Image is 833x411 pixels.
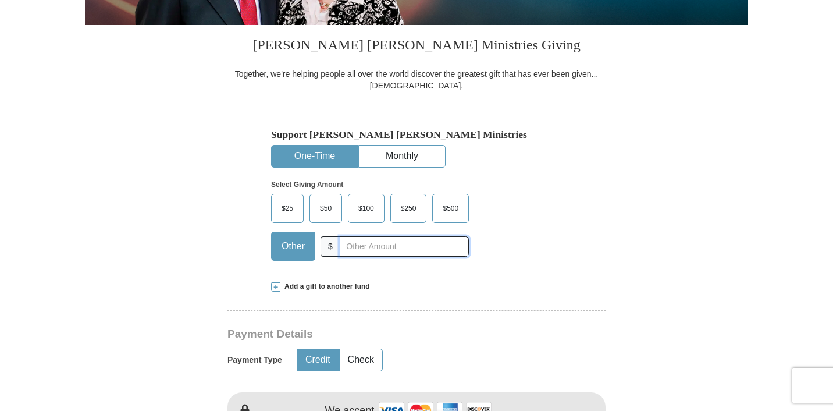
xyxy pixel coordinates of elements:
[280,282,370,292] span: Add a gift to another fund
[271,129,562,141] h5: Support [PERSON_NAME] [PERSON_NAME] Ministries
[359,146,445,167] button: Monthly
[437,200,464,217] span: $500
[314,200,337,217] span: $50
[340,349,382,371] button: Check
[227,355,282,365] h5: Payment Type
[321,236,340,257] span: $
[353,200,380,217] span: $100
[340,236,469,257] input: Other Amount
[272,146,358,167] button: One-Time
[271,180,343,189] strong: Select Giving Amount
[297,349,339,371] button: Credit
[276,238,311,255] span: Other
[227,25,606,68] h3: [PERSON_NAME] [PERSON_NAME] Ministries Giving
[227,328,524,341] h3: Payment Details
[227,68,606,91] div: Together, we're helping people all over the world discover the greatest gift that has ever been g...
[395,200,422,217] span: $250
[276,200,299,217] span: $25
